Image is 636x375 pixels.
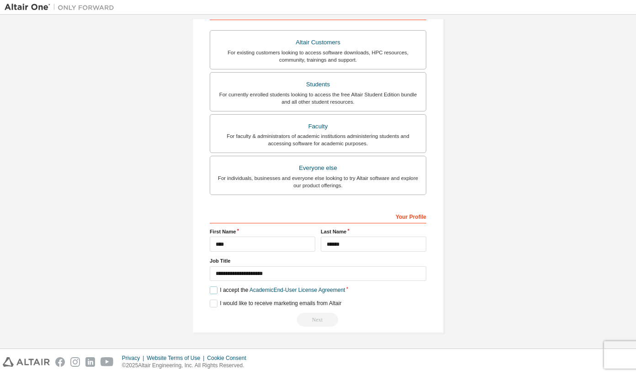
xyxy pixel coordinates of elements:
label: Last Name [321,228,426,235]
div: For existing customers looking to access software downloads, HPC resources, community, trainings ... [216,49,420,63]
div: Altair Customers [216,36,420,49]
div: Website Terms of Use [147,354,207,362]
div: Everyone else [216,162,420,174]
div: For individuals, businesses and everyone else looking to try Altair software and explore our prod... [216,174,420,189]
label: Job Title [210,257,426,264]
div: Privacy [122,354,147,362]
a: Academic End-User License Agreement [249,287,345,293]
div: For faculty & administrators of academic institutions administering students and accessing softwa... [216,132,420,147]
img: Altair One [5,3,119,12]
label: I accept the [210,286,345,294]
img: instagram.svg [70,357,80,367]
div: Students [216,78,420,91]
div: Faculty [216,120,420,133]
img: facebook.svg [55,357,65,367]
div: Read and acccept EULA to continue [210,313,426,327]
div: For currently enrolled students looking to access the free Altair Student Edition bundle and all ... [216,91,420,106]
label: I would like to receive marketing emails from Altair [210,300,341,307]
p: © 2025 Altair Engineering, Inc. All Rights Reserved. [122,362,252,370]
div: Your Profile [210,209,426,223]
img: youtube.svg [101,357,114,367]
img: altair_logo.svg [3,357,50,367]
div: Cookie Consent [207,354,251,362]
label: First Name [210,228,315,235]
img: linkedin.svg [85,357,95,367]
